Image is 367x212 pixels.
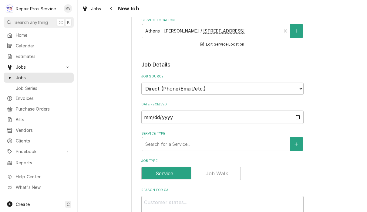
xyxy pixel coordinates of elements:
[5,4,14,13] div: Repair Pros Services Inc's Avatar
[4,182,74,192] a: Go to What's New
[16,74,71,81] span: Jobs
[91,5,101,12] span: Jobs
[15,19,48,26] span: Search anything
[16,64,62,70] span: Jobs
[67,201,70,207] span: C
[16,184,70,190] span: What's New
[5,4,14,13] div: R
[59,19,63,26] span: ⌘
[4,83,74,93] a: Job Series
[4,125,74,135] a: Vendors
[16,95,71,101] span: Invoices
[295,142,298,146] svg: Create New Service
[141,131,304,151] div: Service Type
[16,159,71,166] span: Reports
[4,73,74,83] a: Jobs
[4,62,74,72] a: Go to Jobs
[16,85,71,91] span: Job Series
[16,127,71,133] span: Vendors
[141,111,304,124] input: yyyy-mm-dd
[141,159,304,180] div: Job Type
[141,74,304,94] div: Job Source
[290,24,303,38] button: Create New Location
[4,30,74,40] a: Home
[16,138,71,144] span: Clients
[141,18,304,48] div: Service Location
[4,146,74,156] a: Go to Pricebook
[141,102,304,107] label: Date Received
[16,106,71,112] span: Purchase Orders
[4,115,74,125] a: Bills
[141,159,304,163] label: Job Type
[106,4,116,13] button: Navigate back
[16,148,62,155] span: Pricebook
[4,51,74,61] a: Estimates
[4,136,74,146] a: Clients
[16,32,71,38] span: Home
[4,17,74,28] button: Search anything⌘K
[4,93,74,103] a: Invoices
[16,202,30,207] span: Create
[67,19,70,26] span: K
[4,104,74,114] a: Purchase Orders
[116,5,139,13] span: New Job
[141,74,304,79] label: Job Source
[4,172,74,182] a: Go to Help Center
[64,4,72,13] div: Mindy Volker's Avatar
[79,4,104,14] a: Jobs
[16,5,60,12] div: Repair Pros Services Inc
[141,131,304,136] label: Service Type
[295,29,298,33] svg: Create New Location
[16,43,71,49] span: Calendar
[200,41,245,48] button: Edit Service Location
[16,53,71,60] span: Estimates
[16,116,71,123] span: Bills
[141,61,304,69] legend: Job Details
[141,102,304,124] div: Date Received
[290,137,303,151] button: Create New Service
[4,158,74,168] a: Reports
[16,173,70,180] span: Help Center
[64,4,72,13] div: MV
[4,41,74,51] a: Calendar
[141,188,304,193] label: Reason For Call
[141,18,304,23] label: Service Location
